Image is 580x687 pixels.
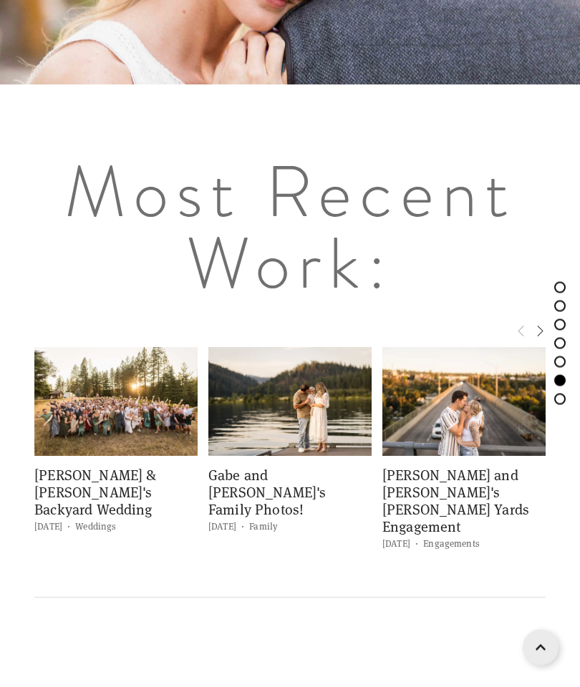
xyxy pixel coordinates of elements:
time: [DATE] [34,520,73,533]
a: Family [249,520,278,533]
img: Nick and Kirsten's Kendal Yards Engagement [382,348,546,457]
a: Engagements [423,537,480,550]
span: Previous [516,324,527,337]
img: Gabe and Mary's Family Photos! [208,348,372,457]
a: Weddings [75,520,116,533]
span: Next [534,324,546,337]
img: Jeff &amp; Nicola's Backyard Wedding [34,348,198,457]
a: [PERSON_NAME] and [PERSON_NAME]'s [PERSON_NAME] Yards Engagement [382,466,529,537]
h1: Most Recent Work: [34,157,546,300]
a: [PERSON_NAME] & [PERSON_NAME]'s Backyard Wedding [34,466,156,520]
time: [DATE] [208,520,247,533]
time: [DATE] [382,537,421,550]
a: Gabe and [PERSON_NAME]'s Family Photos! [208,466,326,520]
